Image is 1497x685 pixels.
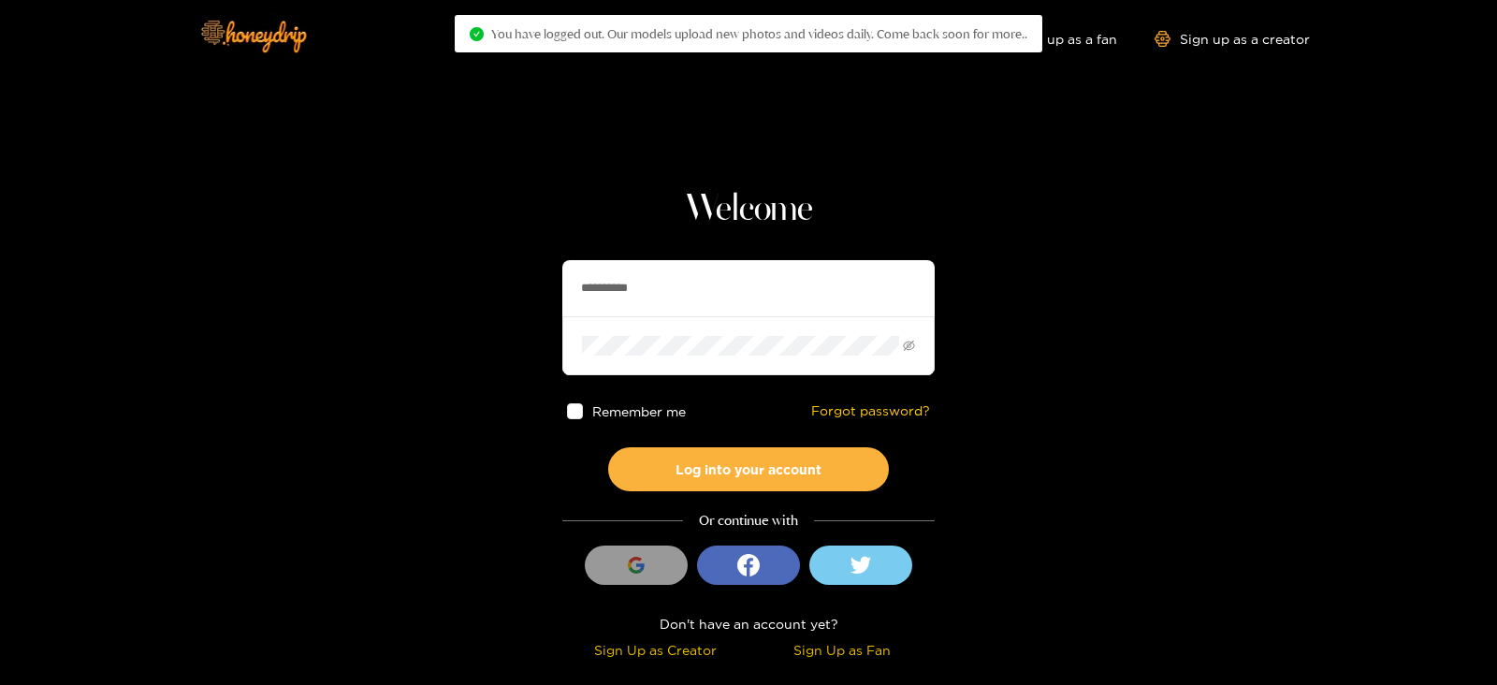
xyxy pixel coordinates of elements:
[470,27,484,41] span: check-circle
[562,613,935,634] div: Don't have an account yet?
[903,340,915,352] span: eye-invisible
[562,510,935,532] div: Or continue with
[753,639,930,661] div: Sign Up as Fan
[562,187,935,232] h1: Welcome
[592,404,686,418] span: Remember me
[491,26,1027,41] span: You have logged out. Our models upload new photos and videos daily. Come back soon for more..
[567,639,744,661] div: Sign Up as Creator
[989,31,1117,47] a: Sign up as a fan
[608,447,889,491] button: Log into your account
[811,403,930,419] a: Forgot password?
[1155,31,1310,47] a: Sign up as a creator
